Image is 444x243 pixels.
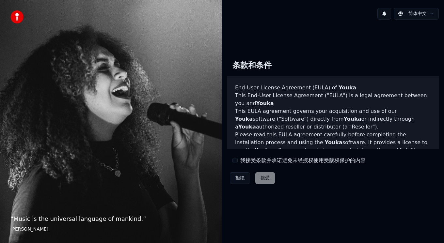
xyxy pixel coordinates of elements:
[230,172,250,184] button: 拒绝
[344,116,361,122] span: Youka
[10,226,212,233] footer: [PERSON_NAME]
[10,214,212,223] p: “ Music is the universal language of mankind. ”
[10,10,24,23] img: youka
[238,124,256,130] span: Youka
[227,55,277,76] div: 条款和条件
[325,139,342,145] span: Youka
[240,157,366,164] label: 我接受条款并承诺避免未经授权使用受版权保护的内容
[235,107,431,131] p: This EULA agreement governs your acquisition and use of our software ("Software") directly from o...
[256,100,274,106] span: Youka
[339,84,356,91] span: Youka
[255,147,272,153] span: Youka
[235,84,431,92] h3: End-User License Agreement (EULA) of
[235,92,431,107] p: This End-User License Agreement ("EULA") is a legal agreement between you and
[235,116,253,122] span: Youka
[235,131,431,162] p: Please read this EULA agreement carefully before completing the installation process and using th...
